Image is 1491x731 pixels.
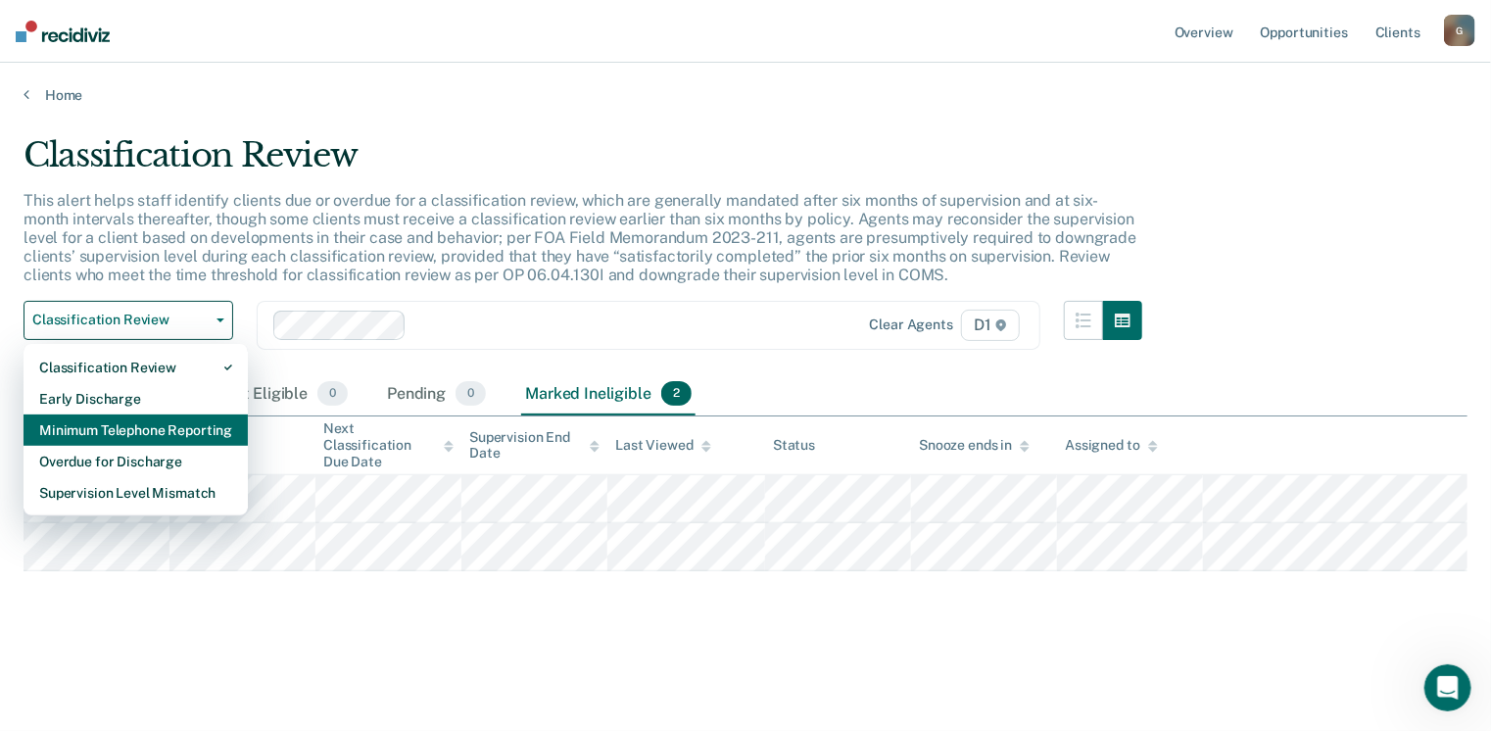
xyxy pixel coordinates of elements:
div: Last Viewed [615,437,710,454]
div: Classification Review [39,352,232,383]
div: Early Discharge [39,383,232,414]
div: Classification Review [24,135,1142,191]
span: 0 [456,381,486,407]
div: Status [773,437,815,454]
span: 2 [661,381,692,407]
div: Almost Eligible0 [194,373,352,416]
iframe: Intercom live chat [1424,664,1471,711]
div: Marked Ineligible2 [521,373,696,416]
span: 0 [317,381,348,407]
div: Overdue for Discharge [39,446,232,477]
button: Classification Review [24,301,233,340]
a: Home [24,86,1467,104]
div: Supervision End Date [469,429,600,463]
div: Snooze ends in [919,437,1030,454]
div: Assigned to [1065,437,1157,454]
div: Clear agents [870,317,953,333]
div: Supervision Level Mismatch [39,477,232,509]
div: Pending0 [383,373,490,416]
img: Recidiviz [16,21,110,42]
button: G [1444,15,1475,46]
span: D1 [961,310,1020,341]
div: Next Classification Due Date [323,420,454,469]
div: Minimum Telephone Reporting [39,414,232,446]
span: Classification Review [32,312,209,328]
p: This alert helps staff identify clients due or overdue for a classification review, which are gen... [24,191,1136,285]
